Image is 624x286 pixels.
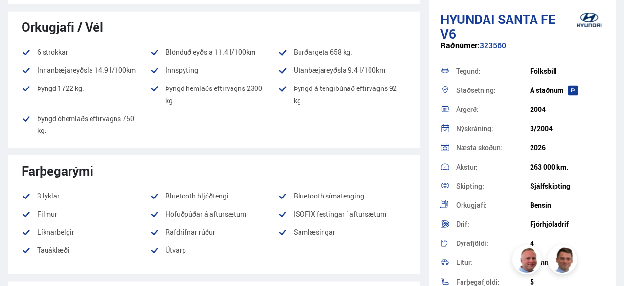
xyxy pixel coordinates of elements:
div: 3/2004 [530,125,604,132]
li: 3 lyklar [22,190,150,202]
img: FbJEzSuNWCJXmdc-.webp [549,246,578,276]
div: Bensín [530,201,604,209]
div: 5 [530,278,604,286]
div: 263 000 km. [530,163,604,171]
li: Innspýting [150,65,278,76]
li: Þyngd 1722 kg. [22,83,150,106]
li: Blönduð eyðsla 11.4 l/100km [150,46,278,58]
div: Skipting: [456,183,531,190]
li: Tauáklæði [22,244,150,256]
li: 6 strokkar [22,46,150,58]
div: Farþegafjöldi: [456,279,531,286]
li: Utanbæjareyðsla 9.4 l/100km [278,65,406,76]
li: Bluetooth símatenging [278,190,406,202]
li: Filmur [22,208,150,220]
div: Fjórhjóladrif [530,220,604,228]
img: brand logo [570,5,609,35]
div: Drif: [456,221,531,228]
div: Sjálfskipting [530,182,604,190]
div: Á staðnum [530,87,604,94]
div: Fólksbíll [530,67,604,75]
li: Útvarp [150,244,278,263]
div: Nýskráning: [456,125,531,132]
li: Þyngd óhemlaðs eftirvagns 750 kg. [22,113,150,136]
li: Þyngd á tengibúnað eftirvagns 92 kg. [278,83,406,106]
li: Höfuðpúðar á aftursætum [150,208,278,220]
div: Næsta skoðun: [456,144,531,151]
li: ISOFIX festingar í aftursætum [278,208,406,220]
div: 2004 [530,106,604,113]
li: Rafdrifnar rúður [150,226,278,238]
div: Dyrafjöldi: [456,240,531,247]
div: Farþegarými [22,163,407,178]
li: Innanbæjareyðsla 14.9 l/100km [22,65,150,76]
div: 2026 [530,144,604,152]
li: Þyngd hemlaðs eftirvagns 2300 kg. [150,83,278,106]
div: Orkugjafi / Vél [22,20,407,34]
div: Árgerð: [456,106,531,113]
span: Santa Fe V6 [440,10,555,43]
li: Bluetooth hljóðtengi [150,190,278,202]
div: Staðsetning: [456,87,531,94]
div: Tegund: [456,68,531,75]
div: Litur: [456,259,531,266]
button: Opna LiveChat spjallviðmót [8,4,37,33]
div: 323560 [440,41,604,60]
div: Akstur: [456,164,531,171]
div: Orkugjafi: [456,202,531,209]
img: siFngHWaQ9KaOqBr.png [514,246,543,276]
li: Líknarbelgir [22,226,150,238]
div: 4 [530,240,604,247]
span: Hyundai [440,10,495,28]
li: Burðargeta 658 kg. [278,46,406,58]
li: Samlæsingar [278,226,406,238]
span: Raðnúmer: [440,40,480,51]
